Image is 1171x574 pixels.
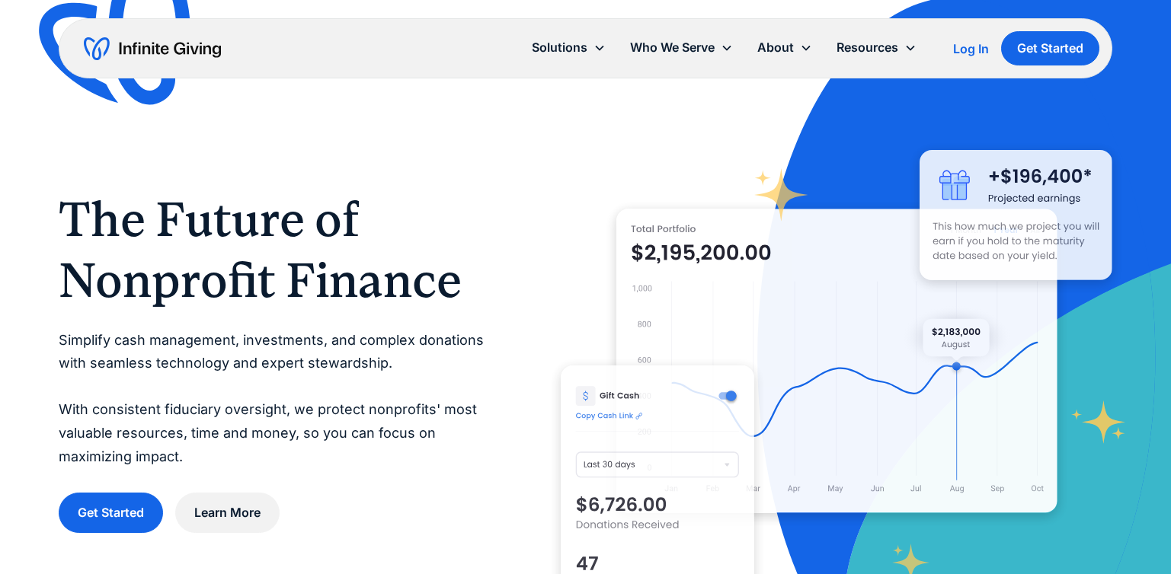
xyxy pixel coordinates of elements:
img: fundraising star [1071,400,1126,444]
div: Solutions [532,37,587,58]
a: Learn More [175,493,280,533]
div: Who We Serve [630,37,715,58]
p: Simplify cash management, investments, and complex donations with seamless technology and expert ... [59,329,500,469]
div: Who We Serve [618,31,745,64]
div: Solutions [520,31,618,64]
h1: The Future of Nonprofit Finance [59,189,500,311]
a: Log In [953,40,989,58]
img: nonprofit donation platform [616,209,1057,513]
div: About [757,37,794,58]
a: Get Started [1001,31,1099,65]
a: home [84,37,221,61]
div: Resources [824,31,929,64]
div: Log In [953,43,989,55]
div: Resources [837,37,898,58]
div: About [745,31,824,64]
a: Get Started [59,493,163,533]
